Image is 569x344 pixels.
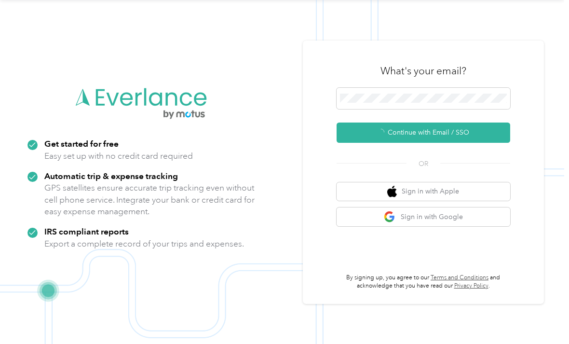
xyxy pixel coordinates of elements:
h3: What's your email? [380,64,466,78]
p: Easy set up with no credit card required [44,150,193,162]
strong: Get started for free [44,138,119,149]
p: By signing up, you agree to our and acknowledge that you have read our . [337,274,510,290]
img: google logo [384,211,396,223]
p: Export a complete record of your trips and expenses. [44,238,244,250]
button: google logoSign in with Google [337,207,510,226]
a: Terms and Conditions [431,274,488,281]
strong: IRS compliant reports [44,226,129,236]
p: GPS satellites ensure accurate trip tracking even without cell phone service. Integrate your bank... [44,182,255,218]
button: Continue with Email / SSO [337,123,510,143]
a: Privacy Policy [454,282,488,289]
strong: Automatic trip & expense tracking [44,171,178,181]
button: apple logoSign in with Apple [337,182,510,201]
img: apple logo [387,186,397,198]
span: OR [406,159,440,169]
